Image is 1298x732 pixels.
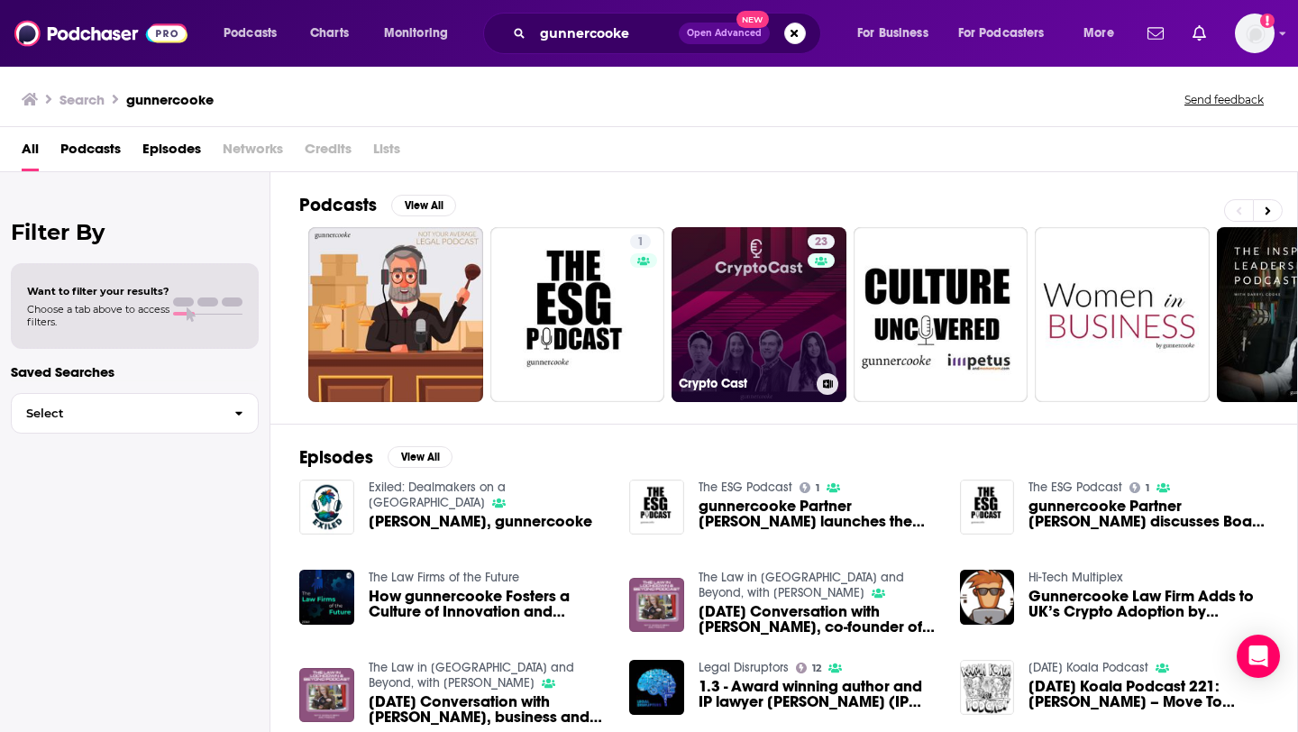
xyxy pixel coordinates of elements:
[1235,14,1275,53] img: User Profile
[808,234,835,249] a: 23
[1028,679,1268,709] a: Karma Koala Podcast 221: Peter Homberg – Move To UK Firm, Gunnercooke, Update On German Cannabis ...
[14,16,187,50] img: Podchaser - Follow, Share and Rate Podcasts
[27,285,169,297] span: Want to filter your results?
[816,484,819,492] span: 1
[699,480,792,495] a: The ESG Podcast
[630,234,651,249] a: 1
[672,227,846,402] a: 23Crypto Cast
[1260,14,1275,28] svg: Add a profile image
[812,664,821,673] span: 12
[305,134,352,171] span: Credits
[500,13,838,54] div: Search podcasts, credits, & more...
[960,660,1015,715] a: Karma Koala Podcast 221: Peter Homberg – Move To UK Firm, Gunnercooke, Update On German Cannabis ...
[27,303,169,328] span: Choose a tab above to access filters.
[699,499,938,529] a: gunnercooke Partner Rashmi Dubé launches the ESG Litigation series
[637,233,644,252] span: 1
[11,393,259,434] button: Select
[699,679,938,709] span: 1.3 - Award winning author and IP lawyer [PERSON_NAME] (IP partner at Gunnercooke) talks with [PE...
[299,668,354,723] img: Friday Conversation with Sian Darlington, business and crime solicitor at gunnercooke
[629,660,684,715] img: 1.3 - Award winning author and IP lawyer Rosie Burbridge (IP partner at Gunnercooke) talks with R...
[59,91,105,108] h3: Search
[1028,499,1268,529] span: gunnercooke Partner [PERSON_NAME] discusses Board Minutes and Unfair Competition
[12,407,220,419] span: Select
[699,604,938,635] span: [DATE] Conversation with [PERSON_NAME], co-founder of gunnercooke
[1237,635,1280,678] div: Open Intercom Messenger
[1179,92,1269,107] button: Send feedback
[687,29,762,38] span: Open Advanced
[845,19,951,48] button: open menu
[22,134,39,171] a: All
[736,11,769,28] span: New
[1083,21,1114,46] span: More
[11,363,259,380] p: Saved Searches
[369,660,574,691] a: The Law in Lockdown and Beyond, with Hannah Beko
[223,134,283,171] span: Networks
[299,194,377,216] h2: Podcasts
[699,604,938,635] a: Friday Conversation with Sarah Goulbourne, co-founder of gunnercooke
[1028,679,1268,709] span: [DATE] Koala Podcast 221: [PERSON_NAME] – Move To [GEOGRAPHIC_DATA] Firm, Gunnercooke, Update On ...
[960,480,1015,535] img: gunnercooke Partner Rashmi Dubé discusses Board Minutes and Unfair Competition
[369,570,519,585] a: The Law Firms of the Future
[60,134,121,171] a: Podcasts
[796,663,821,673] a: 12
[388,446,452,468] button: View All
[699,679,938,709] a: 1.3 - Award winning author and IP lawyer Rosie Burbridge (IP partner at Gunnercooke) talks with R...
[11,219,259,245] h2: Filter By
[299,480,354,535] img: Veronika Koroleva, gunnercooke
[369,589,608,619] a: How gunnercooke Fosters a Culture of Innovation and Entrepreneurship
[384,21,448,46] span: Monitoring
[1146,484,1149,492] span: 1
[679,23,770,44] button: Open AdvancedNew
[533,19,679,48] input: Search podcasts, credits, & more...
[815,233,827,252] span: 23
[1028,499,1268,529] a: gunnercooke Partner Rashmi Dubé discusses Board Minutes and Unfair Competition
[857,21,928,46] span: For Business
[369,514,592,529] span: [PERSON_NAME], gunnercooke
[224,21,277,46] span: Podcasts
[391,195,456,216] button: View All
[299,194,456,216] a: PodcastsView All
[1129,482,1149,493] a: 1
[298,19,360,48] a: Charts
[299,446,373,469] h2: Episodes
[1028,480,1122,495] a: The ESG Podcast
[629,480,684,535] img: gunnercooke Partner Rashmi Dubé launches the ESG Litigation series
[371,19,471,48] button: open menu
[1028,660,1148,675] a: Karma Koala Podcast
[369,480,506,510] a: Exiled: Dealmakers on a Desert Island
[1185,18,1213,49] a: Show notifications dropdown
[960,570,1015,625] img: Gunnercooke Law Firm Adds to UK’s Crypto Adoption by Enabling Bitcoin, Ether Payments
[310,21,349,46] span: Charts
[679,376,809,391] h3: Crypto Cast
[1071,19,1137,48] button: open menu
[1235,14,1275,53] button: Show profile menu
[699,660,789,675] a: Legal Disruptors
[126,91,214,108] h3: gunnercooke
[800,482,819,493] a: 1
[629,578,684,633] img: Friday Conversation with Sarah Goulbourne, co-founder of gunnercooke
[1028,570,1123,585] a: Hi-Tech Multiplex
[699,570,904,600] a: The Law in Lockdown and Beyond, with Hannah Beko
[699,499,938,529] span: gunnercooke Partner [PERSON_NAME] launches the ESG Litigation series
[369,694,608,725] span: [DATE] Conversation with [PERSON_NAME], business and crime solicitor at gunnercooke
[373,134,400,171] span: Lists
[142,134,201,171] span: Episodes
[958,21,1045,46] span: For Podcasters
[211,19,300,48] button: open menu
[490,227,665,402] a: 1
[946,19,1071,48] button: open menu
[1028,589,1268,619] a: Gunnercooke Law Firm Adds to UK’s Crypto Adoption by Enabling Bitcoin, Ether Payments
[299,570,354,625] img: How gunnercooke Fosters a Culture of Innovation and Entrepreneurship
